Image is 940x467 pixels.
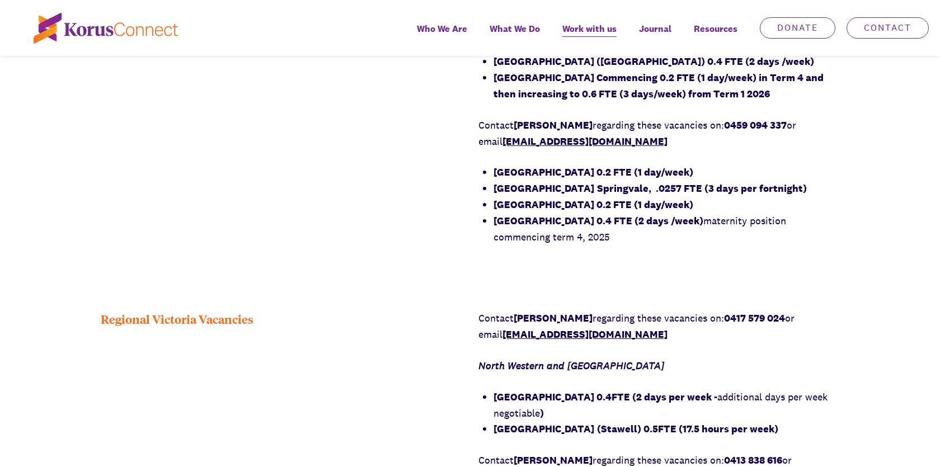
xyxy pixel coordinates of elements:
[490,21,540,37] span: What We Do
[551,16,628,56] a: Work with us
[514,119,593,131] strong: [PERSON_NAME]
[493,55,814,68] strong: [GEOGRAPHIC_DATA] ([GEOGRAPHIC_DATA]) 0.4 FTE (2 days /week)
[628,16,683,56] a: Journal
[493,71,824,100] strong: [GEOGRAPHIC_DATA] Commencing 0.2 FTE (1 day/week) in Term 4 and then increasing to 0.6 FTE (3 day...
[478,359,664,372] strong: North Western and [GEOGRAPHIC_DATA]
[502,135,668,148] a: [EMAIL_ADDRESS][DOMAIN_NAME]
[502,328,668,341] a: [EMAIL_ADDRESS][DOMAIN_NAME]
[724,119,787,131] strong: 0459 094 337
[493,422,594,435] strong: [GEOGRAPHIC_DATA]
[478,310,839,343] p: Contact regarding these vacancies on: or email
[417,21,467,37] span: Who We Are
[597,182,807,195] strong: Springvale, .0257 FTE (3 days per fortnight)
[493,213,839,246] li: maternity position commencing term 4, 2025
[478,16,551,56] a: What We Do
[514,454,593,466] strong: [PERSON_NAME]
[406,16,478,56] a: Who We Are
[493,214,703,227] strong: [GEOGRAPHIC_DATA] 0.4 FTE (2 days /week)
[724,454,782,466] strong: 0413 838 616
[562,21,617,37] span: Work with us
[724,312,785,324] strong: 0417 579 024
[760,17,835,39] a: Donate
[493,389,839,422] li: additional days per week negotiable
[34,13,178,44] img: korus-connect%2Fc5177985-88d5-491d-9cd7-4a1febad1357_logo.svg
[540,407,544,419] strong: )
[493,390,717,403] strong: [GEOGRAPHIC_DATA] 0.4FTE (2 days per week -
[493,198,693,211] strong: [GEOGRAPHIC_DATA] 0.2 FTE (1 day/week)
[847,17,929,39] a: Contact
[514,312,593,324] strong: [PERSON_NAME]
[597,422,778,435] strong: (Stawell) 0.5FTE (17.5 hours per week)
[683,16,749,56] div: Resources
[493,166,693,178] strong: [GEOGRAPHIC_DATA] 0.2 FTE (1 day/week)
[493,182,594,195] strong: [GEOGRAPHIC_DATA]
[478,117,839,150] p: Contact regarding these vacancies on: or email
[639,21,671,37] span: Journal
